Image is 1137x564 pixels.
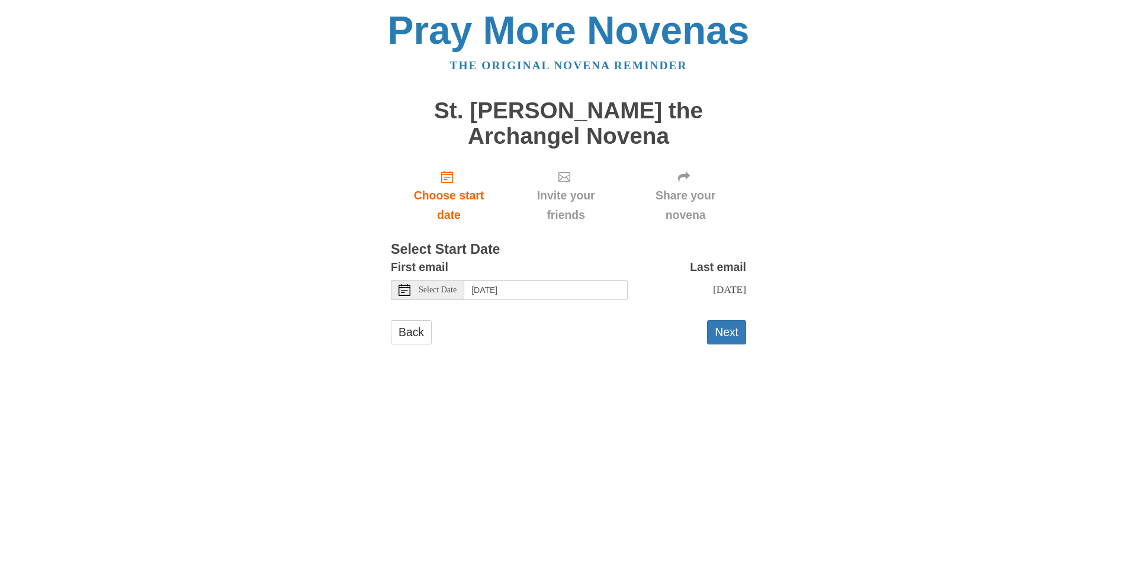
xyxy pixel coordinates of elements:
span: Choose start date [403,186,495,225]
label: First email [391,257,448,277]
div: Click "Next" to confirm your start date first. [625,160,746,231]
h3: Select Start Date [391,242,746,257]
span: Share your novena [637,186,734,225]
a: Back [391,320,432,344]
div: Click "Next" to confirm your start date first. [507,160,625,231]
span: Select Date [419,286,457,294]
label: Last email [690,257,746,277]
a: The original novena reminder [450,59,688,72]
button: Next [707,320,746,344]
span: [DATE] [713,283,746,295]
h1: St. [PERSON_NAME] the Archangel Novena [391,98,746,149]
span: Invite your friends [519,186,613,225]
a: Choose start date [391,160,507,231]
a: Pray More Novenas [388,8,750,52]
